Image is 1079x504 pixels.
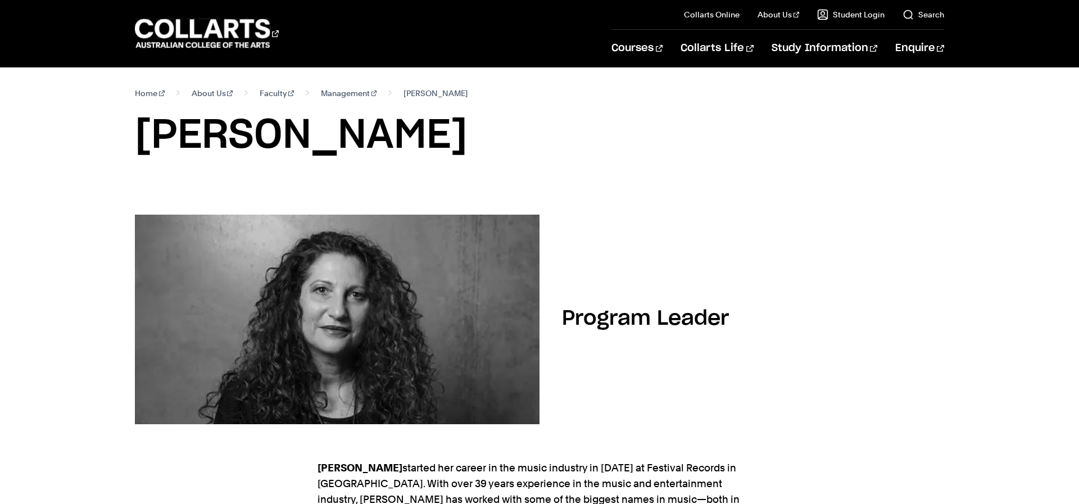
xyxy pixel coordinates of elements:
[681,30,753,67] a: Collarts Life
[318,462,402,474] strong: [PERSON_NAME]
[562,308,729,329] h2: Program Leader
[321,85,377,101] a: Management
[817,9,885,20] a: Student Login
[903,9,944,20] a: Search
[260,85,294,101] a: Faculty
[192,85,233,101] a: About Us
[772,30,877,67] a: Study Information
[404,85,468,101] span: [PERSON_NAME]
[758,9,799,20] a: About Us
[135,110,944,161] h1: [PERSON_NAME]
[895,30,944,67] a: Enquire
[135,17,279,49] div: Go to homepage
[135,85,165,101] a: Home
[684,9,740,20] a: Collarts Online
[611,30,663,67] a: Courses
